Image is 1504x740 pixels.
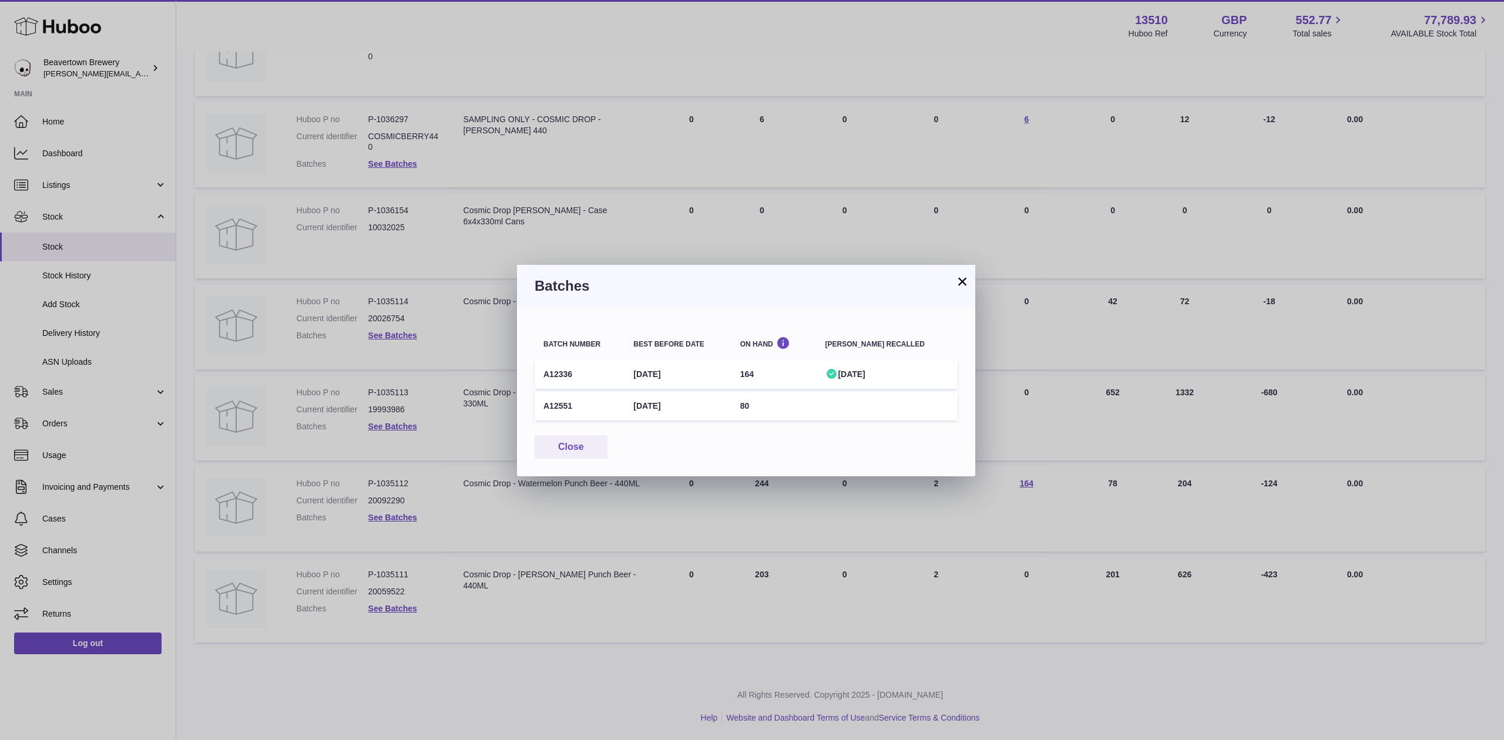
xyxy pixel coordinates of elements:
[535,392,625,421] td: A12551
[543,341,616,348] div: Batch number
[535,435,607,459] button: Close
[535,277,958,295] h3: Batches
[535,360,625,389] td: A12336
[731,360,817,389] td: 164
[731,392,817,421] td: 80
[625,392,731,421] td: [DATE]
[625,360,731,389] td: [DATE]
[825,341,949,348] div: [PERSON_NAME] recalled
[825,369,949,380] div: [DATE]
[633,341,722,348] div: Best before date
[955,274,969,288] button: ×
[740,337,808,348] div: On Hand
